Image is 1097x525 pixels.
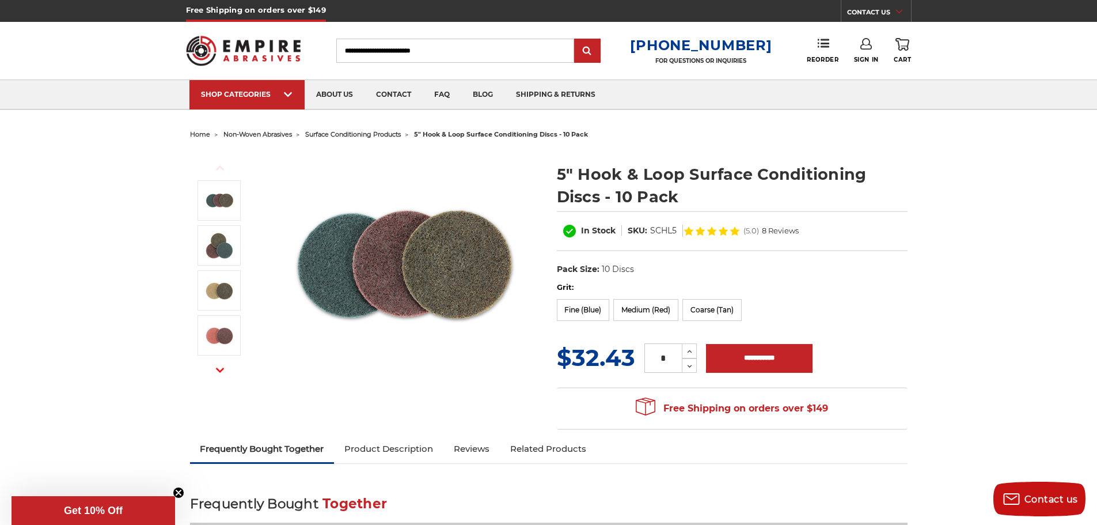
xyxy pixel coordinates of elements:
button: Close teaser [173,487,184,498]
img: coarse tan 5 inch hook and loop surface conditioning disc [205,276,234,305]
p: FOR QUESTIONS OR INQUIRIES [630,57,772,65]
label: Grit: [557,282,908,293]
span: Contact us [1024,494,1078,505]
div: SHOP CATEGORIES [201,90,293,99]
a: contact [365,80,423,109]
a: CONTACT US [847,6,911,22]
span: Get 10% Off [64,505,123,516]
input: Submit [576,40,599,63]
a: shipping & returns [504,80,607,109]
span: Free Shipping on orders over $149 [636,397,828,420]
span: In Stock [581,225,616,236]
a: about us [305,80,365,109]
span: Together [322,496,387,512]
h1: 5" Hook & Loop Surface Conditioning Discs - 10 Pack [557,163,908,208]
a: Frequently Bought Together [190,436,335,462]
dd: 10 Discs [602,263,634,275]
a: Reorder [807,38,838,63]
img: 5 inch non woven scotchbrite discs [205,231,234,260]
span: (5.0) [743,227,759,235]
a: faq [423,80,461,109]
dt: Pack Size: [557,263,599,275]
dt: SKU: [628,225,647,237]
a: Cart [894,38,911,63]
div: Get 10% OffClose teaser [12,496,175,525]
span: $32.43 [557,343,635,372]
a: Product Description [334,436,443,462]
span: Cart [894,56,911,63]
a: blog [461,80,504,109]
a: non-woven abrasives [223,130,292,138]
a: Related Products [500,436,597,462]
a: Reviews [443,436,500,462]
span: Sign In [854,56,879,63]
dd: SCHL5 [650,225,677,237]
img: medium red 5 inch hook and loop surface conditioning disc [205,321,234,350]
img: Empire Abrasives [186,28,301,73]
button: Next [206,358,234,383]
span: 5" hook & loop surface conditioning discs - 10 pack [414,130,588,138]
button: Contact us [993,482,1085,516]
span: 8 Reviews [762,227,799,235]
button: Previous [206,156,234,180]
a: [PHONE_NUMBER] [630,37,772,54]
span: Reorder [807,56,838,63]
img: 5 inch surface conditioning discs [289,151,519,382]
span: Frequently Bought [190,496,318,512]
a: home [190,130,210,138]
a: surface conditioning products [305,130,401,138]
img: 5 inch surface conditioning discs [205,186,234,215]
